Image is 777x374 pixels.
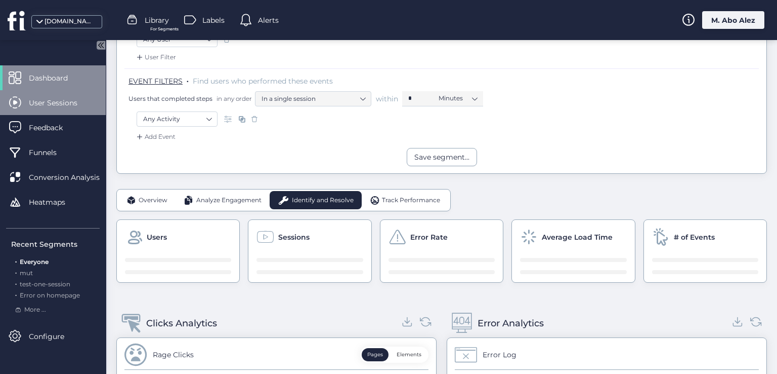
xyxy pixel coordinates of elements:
nz-select-item: In a single session [262,91,365,106]
span: Conversion Analysis [29,172,115,183]
span: Find users who performed these events [193,77,333,86]
span: . [15,278,17,288]
span: in any order [214,94,252,103]
span: Funnels [29,147,72,158]
div: Error Analytics [478,316,544,330]
span: Everyone [20,258,49,266]
span: Library [145,15,169,26]
span: . [187,74,189,85]
span: # of Events [674,232,715,243]
span: mut [20,269,33,277]
span: Dashboard [29,72,83,84]
span: . [15,267,17,277]
span: within [376,94,398,104]
div: [DOMAIN_NAME] [45,17,95,26]
span: EVENT FILTERS [128,77,183,86]
span: Error Rate [410,232,448,243]
span: Overview [139,196,167,205]
div: User Filter [135,52,176,62]
div: Error Log [483,349,516,360]
span: Error on homepage [20,291,80,299]
span: test-one-session [20,280,70,288]
span: Configure [29,331,79,342]
nz-select-item: Any Activity [143,111,211,127]
div: Recent Segments [11,239,100,250]
span: Identify and Resolve [292,196,354,205]
span: For Segments [150,26,179,32]
span: Average Load Time [542,232,613,243]
span: Users that completed steps [128,94,212,103]
span: Sessions [278,232,310,243]
span: User Sessions [29,97,93,108]
nz-select-item: Minutes [439,91,477,106]
span: Users [147,232,167,243]
div: Rage Clicks [153,349,194,360]
div: Save segment... [414,152,469,163]
span: . [15,256,17,266]
span: Analyze Engagement [196,196,262,205]
button: Pages [362,348,388,361]
span: Track Performance [382,196,440,205]
span: Labels [202,15,225,26]
div: M. Abo Alez [702,11,764,29]
span: More ... [24,305,46,315]
button: Elements [391,348,427,361]
span: Heatmaps [29,197,80,208]
div: Clicks Analytics [146,316,217,330]
div: Add Event [135,132,176,142]
span: Alerts [258,15,279,26]
span: Feedback [29,122,78,133]
span: . [15,289,17,299]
